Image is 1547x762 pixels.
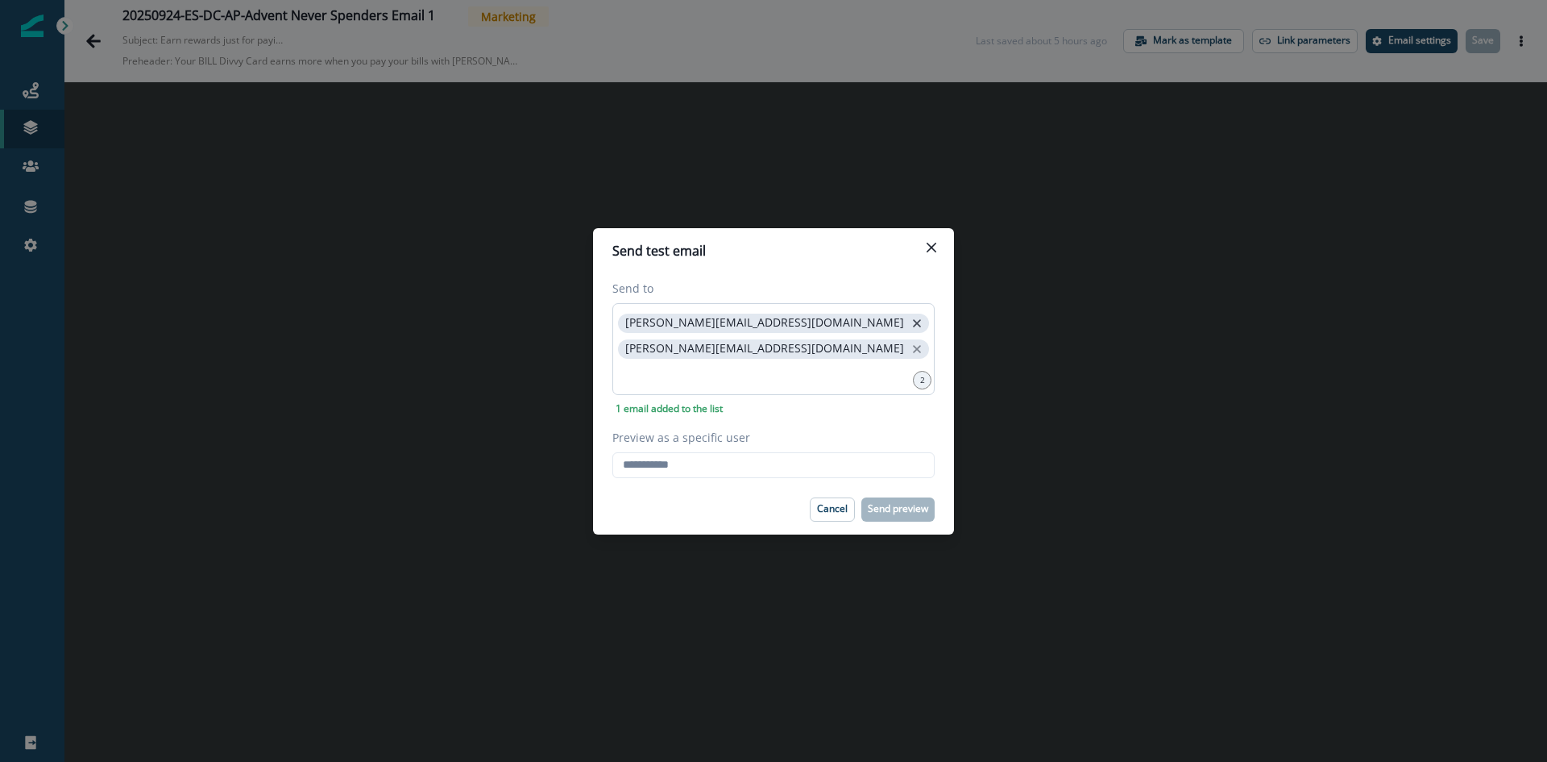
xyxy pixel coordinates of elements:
button: Cancel [810,498,855,522]
button: Close [919,235,944,260]
p: 1 email added to the list [612,402,726,416]
p: Send test email [612,241,706,260]
button: close [909,315,925,331]
p: Send preview [868,503,928,514]
p: [PERSON_NAME][EMAIL_ADDRESS][DOMAIN_NAME] [625,342,904,356]
p: Cancel [817,503,848,514]
label: Send to [612,280,925,297]
label: Preview as a specific user [612,429,925,446]
button: close [909,341,925,357]
button: Send preview [861,498,935,522]
div: 2 [913,371,931,389]
p: [PERSON_NAME][EMAIL_ADDRESS][DOMAIN_NAME] [625,316,904,330]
